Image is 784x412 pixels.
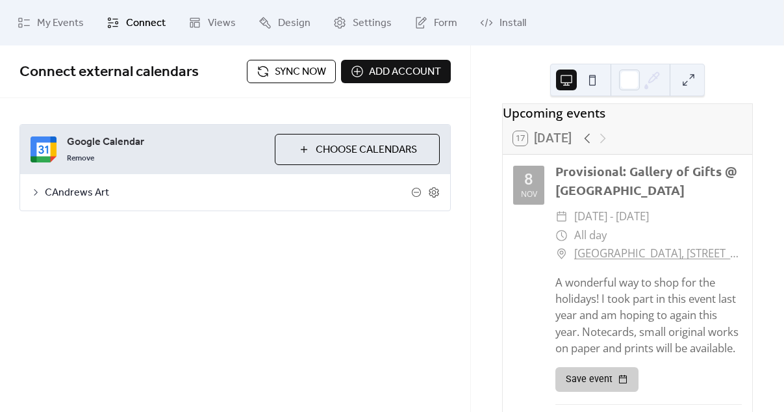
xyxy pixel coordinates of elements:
[574,207,649,226] span: [DATE] - [DATE]
[278,16,310,31] span: Design
[19,58,199,86] span: Connect external calendars
[247,60,336,83] button: Sync now
[179,5,246,40] a: Views
[503,104,752,123] div: Upcoming events
[208,16,236,31] span: Views
[126,16,166,31] span: Connect
[434,16,457,31] span: Form
[555,162,742,200] div: Provisional: Gallery of Gifts @ [GEOGRAPHIC_DATA]
[31,136,57,162] img: google
[316,142,417,158] span: Choose Calendars
[555,367,639,392] button: Save event
[45,185,411,201] span: CAndrews Art
[524,172,533,187] div: 8
[353,16,392,31] span: Settings
[369,64,441,80] span: Add account
[405,5,467,40] a: Form
[249,5,320,40] a: Design
[67,153,94,164] span: Remove
[67,135,264,150] span: Google Calendar
[574,226,607,245] span: All day
[574,244,742,263] a: [GEOGRAPHIC_DATA], [STREET_ADDRESS]
[275,64,326,80] span: Sync now
[275,134,440,165] button: Choose Calendars
[555,274,742,356] div: A wonderful way to shop for the holidays! I took part in this event last year and am hoping to ag...
[555,226,568,245] div: ​
[555,207,568,226] div: ​
[37,16,84,31] span: My Events
[323,5,401,40] a: Settings
[470,5,536,40] a: Install
[8,5,94,40] a: My Events
[521,190,537,198] div: Nov
[555,244,568,263] div: ​
[499,16,526,31] span: Install
[341,60,451,83] button: Add account
[97,5,175,40] a: Connect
